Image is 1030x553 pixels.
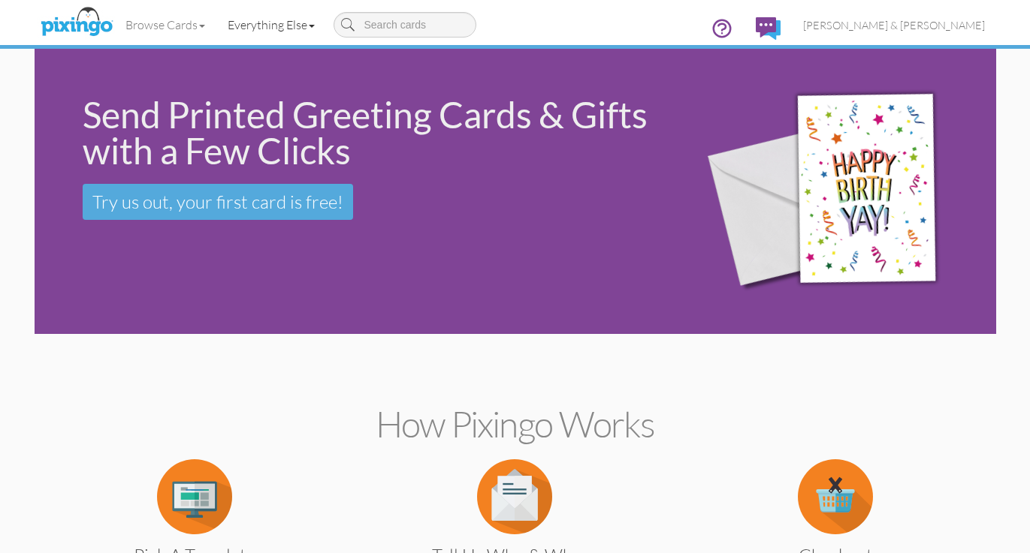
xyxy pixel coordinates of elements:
span: Try us out, your first card is free! [92,191,343,213]
a: Everything Else [216,6,326,44]
div: Send Printed Greeting Cards & Gifts with a Few Clicks [83,97,663,169]
img: 942c5090-71ba-4bfc-9a92-ca782dcda692.png [684,53,992,331]
img: item.alt [477,459,552,534]
input: Search cards [334,12,476,38]
a: [PERSON_NAME] & [PERSON_NAME] [792,6,996,44]
img: comments.svg [756,17,781,40]
a: Browse Cards [114,6,216,44]
h2: How Pixingo works [61,404,970,444]
img: item.alt [157,459,232,534]
a: Try us out, your first card is free! [83,184,353,220]
span: [PERSON_NAME] & [PERSON_NAME] [803,19,985,32]
img: item.alt [798,459,873,534]
img: pixingo logo [37,4,116,41]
